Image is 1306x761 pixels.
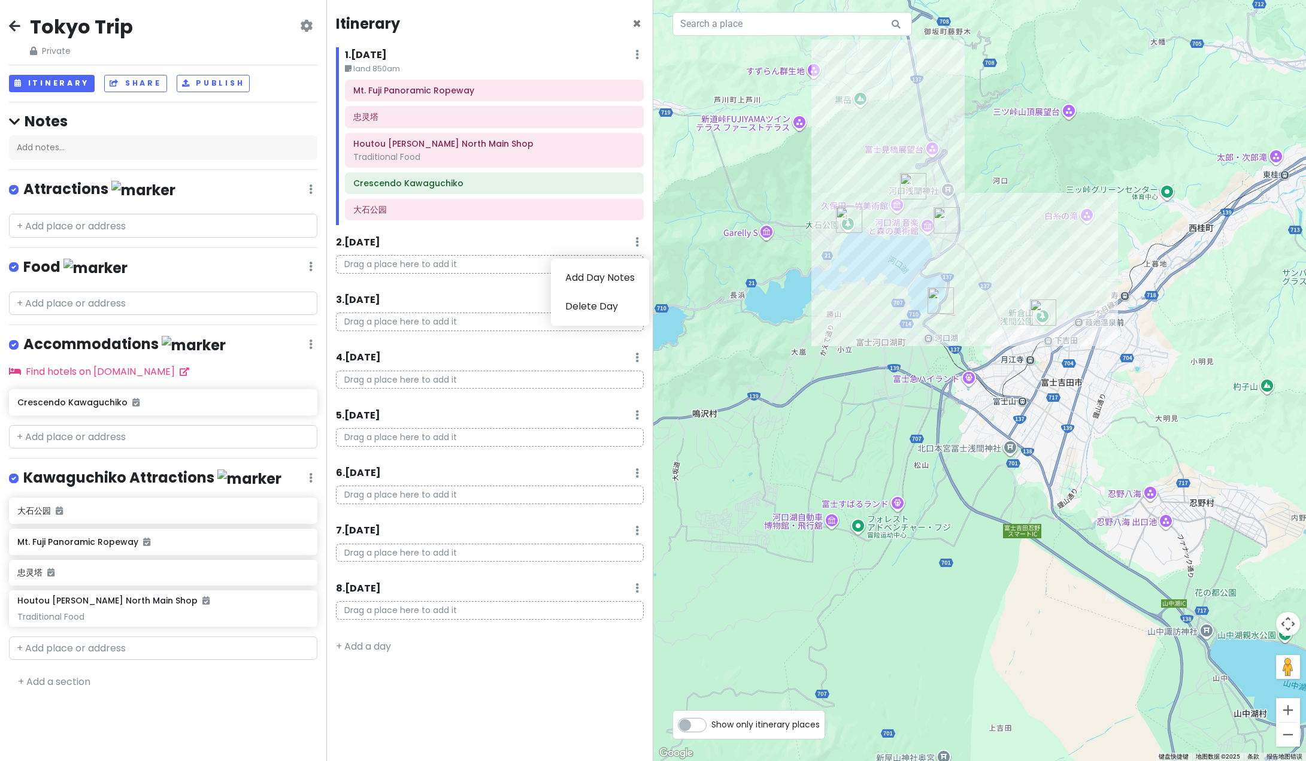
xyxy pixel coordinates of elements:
h4: Attractions [23,180,175,199]
input: + Add place or address [9,292,317,316]
button: 键盘快捷键 [1159,753,1189,761]
small: land 850am [345,63,643,75]
i: Added to itinerary [132,398,140,407]
div: Crescendo Kawaguchiko [900,173,926,199]
h6: Houtou Fudou Kawaguchiko North Main Shop [353,138,635,149]
a: + Add a day [336,639,391,653]
h6: Crescendo Kawaguchiko [353,178,635,189]
h6: 大石公园 [353,204,635,215]
div: Mt. Fuji Panoramic Ropeway [928,287,954,314]
h6: 7 . [DATE] [336,524,380,537]
button: 地图镜头控件 [1276,612,1300,636]
button: Publish [177,75,250,92]
div: 忠灵塔 [1030,299,1056,326]
img: marker [111,181,175,199]
button: 将街景小人拖到地图上以打开街景 [1276,655,1300,679]
div: Add notes... [9,135,317,160]
h6: 1 . [DATE] [345,49,387,62]
a: + Add a section [18,675,90,689]
span: Private [30,44,133,57]
button: Itinerary [9,75,95,92]
h4: Kawaguchiko Attractions [23,468,281,488]
p: Drag a place here to add it [336,486,643,504]
input: + Add place or address [9,636,317,660]
img: marker [217,469,281,488]
p: Drag a place here to add it [336,428,643,447]
a: 条款 [1247,753,1259,760]
p: Drag a place here to add it [336,601,643,620]
h4: Accommodations [23,335,226,354]
a: 报告地图错误 [1266,753,1302,760]
a: Delete Day [551,292,649,321]
button: Close [632,17,641,31]
h6: 忠灵塔 [17,567,308,578]
h6: Houtou [PERSON_NAME] North Main Shop [17,595,210,606]
a: Add Day Notes [551,263,649,292]
button: 放大 [1276,698,1300,722]
div: Traditional Food [353,151,635,162]
h6: 忠灵塔 [353,111,635,122]
input: + Add place or address [9,425,317,449]
h4: Food [23,257,128,277]
h6: 2 . [DATE] [336,237,380,249]
h6: Crescendo Kawaguchiko [17,397,308,408]
span: Show only itinerary places [711,718,820,731]
h6: 6 . [DATE] [336,467,381,480]
img: marker [63,259,128,277]
h4: Itinerary [336,14,400,33]
a: 在 Google 地图中打开此区域（会打开一个新窗口） [656,745,696,761]
h2: Tokyo Trip [30,14,133,40]
h6: 5 . [DATE] [336,410,380,422]
img: marker [162,336,226,354]
h6: 大石公园 [17,505,308,516]
span: Close itinerary [632,14,641,34]
h4: Notes [9,112,317,131]
button: 缩小 [1276,723,1300,747]
p: Drag a place here to add it [336,544,643,562]
input: Search a place [672,12,912,36]
i: Added to itinerary [143,538,150,546]
div: 大石公园 [836,207,862,233]
img: Google [656,745,696,761]
h6: Mt. Fuji Panoramic Ropeway [353,85,635,96]
a: Find hotels on [DOMAIN_NAME] [9,365,189,378]
div: Traditional Food [17,611,308,622]
div: Houtou Fudou Kawaguchiko North Main Shop [934,207,960,234]
p: Drag a place here to add it [336,371,643,389]
i: Added to itinerary [56,507,63,515]
span: 地图数据 ©2025 [1196,753,1240,760]
h6: 4 . [DATE] [336,351,381,364]
i: Added to itinerary [47,568,54,577]
h6: 8 . [DATE] [336,583,381,595]
p: Drag a place here to add it [336,313,643,331]
p: Drag a place here to add it [336,255,643,274]
h6: Mt. Fuji Panoramic Ropeway [17,536,308,547]
input: + Add place or address [9,214,317,238]
i: Added to itinerary [202,596,210,605]
button: Share [104,75,166,92]
h6: 3 . [DATE] [336,294,380,307]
